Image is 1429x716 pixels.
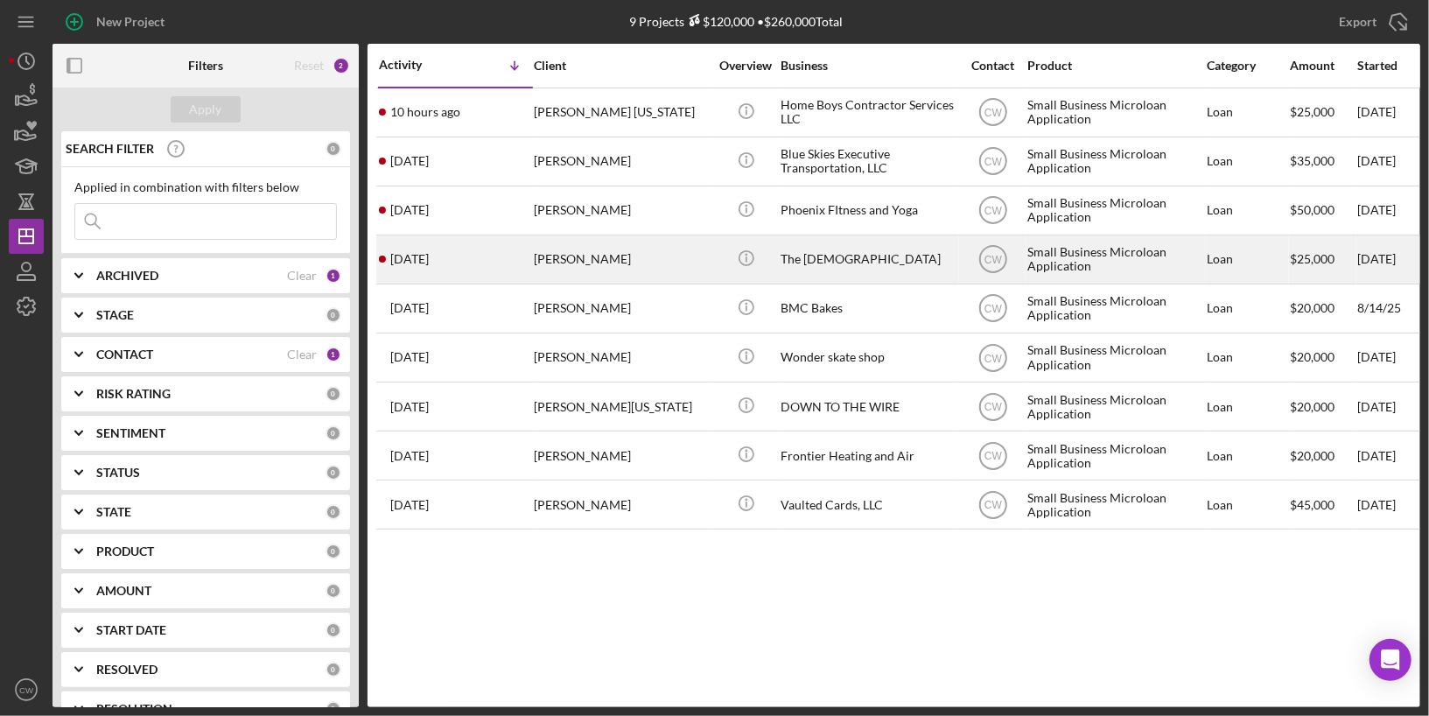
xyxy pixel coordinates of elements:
[1207,187,1288,234] div: Loan
[326,347,341,362] div: 1
[326,465,341,481] div: 0
[1027,89,1202,136] div: Small Business Microloan Application
[390,350,429,364] time: 2025-08-10 17:54
[1369,639,1411,681] div: Open Intercom Messenger
[781,481,956,528] div: Vaulted Cards, LLC
[1290,300,1334,315] span: $20,000
[1290,104,1334,119] span: $25,000
[294,59,324,73] div: Reset
[390,105,460,119] time: 2025-09-16 02:59
[1290,399,1334,414] span: $20,000
[1027,187,1202,234] div: Small Business Microloan Application
[534,59,709,73] div: Client
[1290,153,1334,168] span: $35,000
[96,544,154,558] b: PRODUCT
[1027,236,1202,283] div: Small Business Microloan Application
[287,269,317,283] div: Clear
[1207,236,1288,283] div: Loan
[188,59,223,73] b: Filters
[96,308,134,322] b: STAGE
[984,450,1003,462] text: CW
[326,544,341,559] div: 0
[1207,89,1288,136] div: Loan
[390,252,429,266] time: 2025-08-25 20:52
[96,505,131,519] b: STATE
[96,663,158,677] b: RESOLVED
[390,498,429,512] time: 2025-07-29 20:33
[1207,383,1288,430] div: Loan
[96,584,151,598] b: AMOUNT
[781,285,956,332] div: BMC Bakes
[1027,59,1202,73] div: Product
[96,426,165,440] b: SENTIMENT
[326,662,341,677] div: 0
[390,154,429,168] time: 2025-09-11 13:17
[1290,497,1334,512] span: $45,000
[326,622,341,638] div: 0
[326,307,341,323] div: 0
[66,142,154,156] b: SEARCH FILTER
[1027,334,1202,381] div: Small Business Microloan Application
[1207,138,1288,185] div: Loan
[333,57,350,74] div: 2
[390,301,429,315] time: 2025-08-25 20:43
[960,59,1026,73] div: Contact
[390,449,429,463] time: 2025-07-30 20:33
[984,401,1003,413] text: CW
[1290,202,1334,217] span: $50,000
[781,187,956,234] div: Phoenix FItness and Yoga
[1290,349,1334,364] span: $20,000
[1027,138,1202,185] div: Small Business Microloan Application
[534,236,709,283] div: [PERSON_NAME]
[96,269,158,283] b: ARCHIVED
[1290,251,1334,266] span: $25,000
[534,187,709,234] div: [PERSON_NAME]
[781,334,956,381] div: Wonder skate shop
[390,400,429,414] time: 2025-08-05 02:39
[9,672,44,707] button: CW
[534,481,709,528] div: [PERSON_NAME]
[96,623,166,637] b: START DATE
[630,14,844,29] div: 9 Projects • $260,000 Total
[1027,383,1202,430] div: Small Business Microloan Application
[326,504,341,520] div: 0
[1290,448,1334,463] span: $20,000
[96,347,153,362] b: CONTACT
[96,4,165,39] div: New Project
[984,205,1003,217] text: CW
[287,347,317,362] div: Clear
[1321,4,1420,39] button: Export
[781,432,956,479] div: Frontier Heating and Air
[96,466,140,480] b: STATUS
[984,156,1003,168] text: CW
[379,58,456,72] div: Activity
[1207,334,1288,381] div: Loan
[781,89,956,136] div: Home Boys Contractor Services LLC
[326,425,341,441] div: 0
[1027,432,1202,479] div: Small Business Microloan Application
[1027,285,1202,332] div: Small Business Microloan Application
[96,387,171,401] b: RISK RATING
[685,14,755,29] div: $120,000
[984,107,1003,119] text: CW
[171,96,241,123] button: Apply
[781,59,956,73] div: Business
[534,138,709,185] div: [PERSON_NAME]
[1207,59,1288,73] div: Category
[390,203,429,217] time: 2025-09-11 00:40
[781,383,956,430] div: DOWN TO THE WIRE
[713,59,779,73] div: Overview
[1339,4,1376,39] div: Export
[19,685,34,695] text: CW
[781,236,956,283] div: The [DEMOGRAPHIC_DATA]
[1290,59,1355,73] div: Amount
[534,432,709,479] div: [PERSON_NAME]
[1027,481,1202,528] div: Small Business Microloan Application
[534,285,709,332] div: [PERSON_NAME]
[190,96,222,123] div: Apply
[74,180,337,194] div: Applied in combination with filters below
[534,334,709,381] div: [PERSON_NAME]
[1207,432,1288,479] div: Loan
[326,141,341,157] div: 0
[326,583,341,599] div: 0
